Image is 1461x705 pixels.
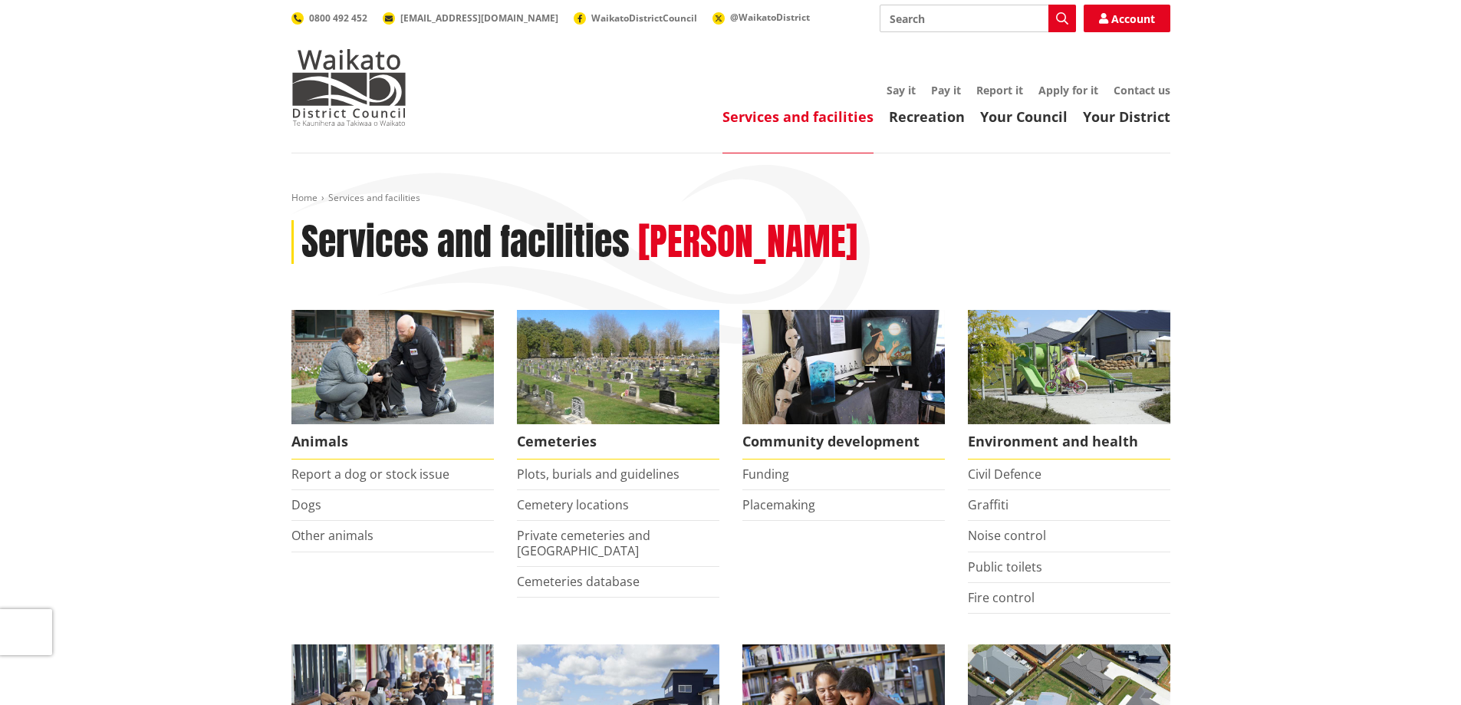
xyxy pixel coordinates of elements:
[931,83,961,97] a: Pay it
[291,310,494,424] img: Animal Control
[968,558,1042,575] a: Public toilets
[291,466,449,483] a: Report a dog or stock issue
[880,5,1076,32] input: Search input
[1114,83,1170,97] a: Contact us
[712,11,810,24] a: @WaikatoDistrict
[591,12,697,25] span: WaikatoDistrictCouncil
[517,310,719,424] img: Huntly Cemetery
[730,11,810,24] span: @WaikatoDistrict
[968,589,1035,606] a: Fire control
[722,107,874,126] a: Services and facilities
[742,424,945,460] span: Community development
[400,12,558,25] span: [EMAIL_ADDRESS][DOMAIN_NAME]
[301,220,630,265] h1: Services and facilities
[328,191,420,204] span: Services and facilities
[742,466,789,483] a: Funding
[887,83,916,97] a: Say it
[1083,107,1170,126] a: Your District
[1038,83,1098,97] a: Apply for it
[517,466,679,483] a: Plots, burials and guidelines
[291,192,1170,205] nav: breadcrumb
[968,466,1041,483] a: Civil Defence
[291,527,373,544] a: Other animals
[968,496,1009,513] a: Graffiti
[291,496,321,513] a: Dogs
[742,310,945,424] img: Matariki Travelling Suitcase Art Exhibition
[742,310,945,460] a: Matariki Travelling Suitcase Art Exhibition Community development
[1084,5,1170,32] a: Account
[517,424,719,460] span: Cemeteries
[980,107,1068,126] a: Your Council
[291,310,494,460] a: Waikato District Council Animal Control team Animals
[517,496,629,513] a: Cemetery locations
[638,220,857,265] h2: [PERSON_NAME]
[968,424,1170,460] span: Environment and health
[968,310,1170,424] img: New housing in Pokeno
[976,83,1023,97] a: Report it
[968,310,1170,460] a: New housing in Pokeno Environment and health
[291,12,367,25] a: 0800 492 452
[309,12,367,25] span: 0800 492 452
[291,424,494,460] span: Animals
[517,527,650,558] a: Private cemeteries and [GEOGRAPHIC_DATA]
[517,573,640,590] a: Cemeteries database
[574,12,697,25] a: WaikatoDistrictCouncil
[291,191,318,204] a: Home
[742,496,815,513] a: Placemaking
[383,12,558,25] a: [EMAIL_ADDRESS][DOMAIN_NAME]
[517,310,719,460] a: Huntly Cemetery Cemeteries
[889,107,965,126] a: Recreation
[291,49,406,126] img: Waikato District Council - Te Kaunihera aa Takiwaa o Waikato
[968,527,1046,544] a: Noise control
